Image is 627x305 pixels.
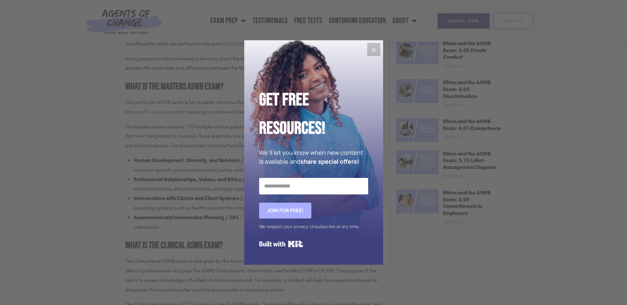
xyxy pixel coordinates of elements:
h2: Get Free Resources! [259,86,368,143]
strong: share special offers! [300,157,359,165]
input: Email Address [259,178,368,194]
button: Close [367,43,380,56]
button: Join for FREE! [259,203,311,219]
div: We respect your privacy. Unsubscribe at any time. [259,222,368,231]
p: We'll let you know when new content is available and [259,148,368,166]
a: Built with Kit [259,238,303,250]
